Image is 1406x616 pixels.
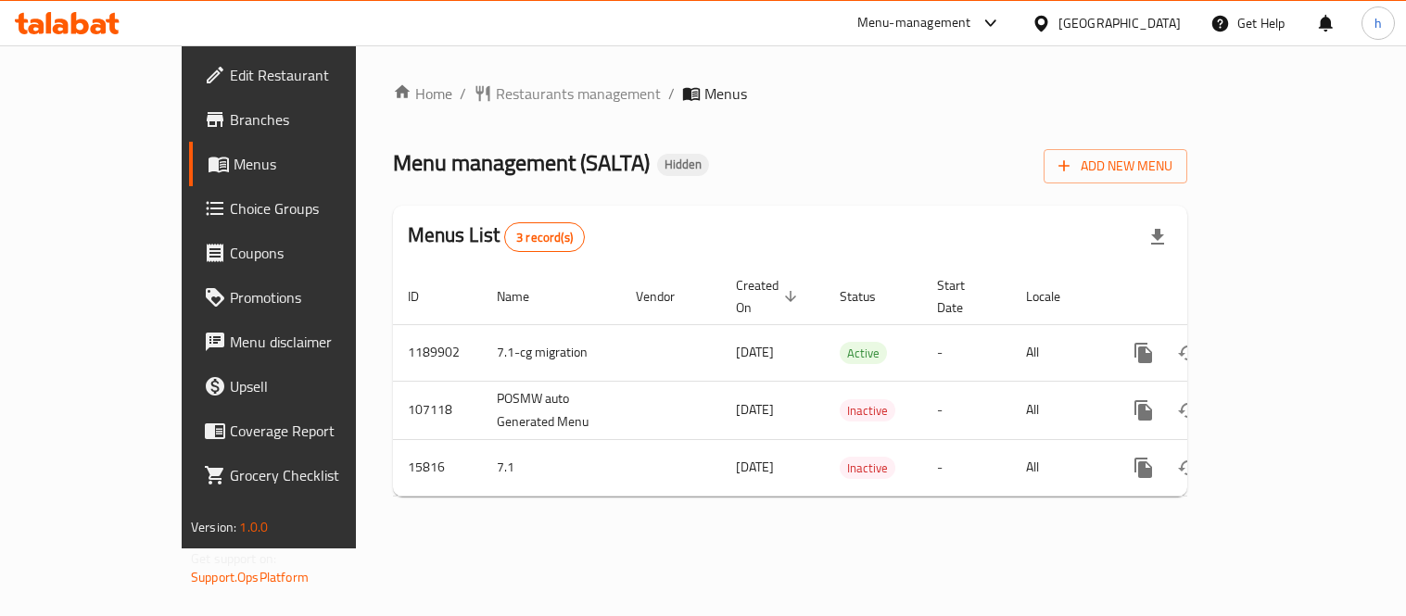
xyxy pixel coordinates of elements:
span: Choice Groups [230,197,401,220]
li: / [460,82,466,105]
span: Coverage Report [230,420,401,442]
span: Coupons [230,242,401,264]
span: Inactive [840,458,895,479]
div: Active [840,342,887,364]
a: Branches [189,97,416,142]
span: Upsell [230,375,401,397]
span: Menus [704,82,747,105]
div: Total records count [504,222,585,252]
a: Home [393,82,452,105]
button: more [1121,388,1166,433]
a: Coverage Report [189,409,416,453]
td: - [922,439,1011,496]
div: Inactive [840,399,895,421]
span: Inactive [840,400,895,421]
span: Created On [736,274,803,319]
span: Promotions [230,286,401,308]
span: Locale [1026,285,1084,308]
span: Add New Menu [1058,155,1172,178]
a: Promotions [189,275,416,320]
span: [DATE] [736,455,774,479]
a: Restaurants management [474,82,661,105]
a: Support.OpsPlatform [191,565,309,589]
span: Hidden [657,157,709,172]
span: [DATE] [736,340,774,364]
nav: breadcrumb [393,82,1187,105]
td: - [922,324,1011,381]
span: 1.0.0 [239,515,268,539]
h2: Menus List [408,221,585,252]
a: Choice Groups [189,186,416,231]
div: Hidden [657,154,709,176]
a: Upsell [189,364,416,409]
button: more [1121,446,1166,490]
button: Change Status [1166,446,1210,490]
span: Vendor [636,285,699,308]
button: Change Status [1166,388,1210,433]
li: / [668,82,675,105]
div: Menu-management [857,12,971,34]
span: Edit Restaurant [230,64,401,86]
span: Menu management ( SALTA ) [393,142,650,183]
button: Add New Menu [1044,149,1187,183]
th: Actions [1107,269,1314,325]
span: Get support on: [191,547,276,571]
td: All [1011,381,1107,439]
span: Start Date [937,274,989,319]
td: 7.1-cg migration [482,324,621,381]
button: Change Status [1166,331,1210,375]
span: Active [840,343,887,364]
div: [GEOGRAPHIC_DATA] [1058,13,1181,33]
span: ID [408,285,443,308]
div: Export file [1135,215,1180,259]
span: Menus [234,153,401,175]
td: 107118 [393,381,482,439]
a: Menu disclaimer [189,320,416,364]
span: Branches [230,108,401,131]
button: more [1121,331,1166,375]
td: 7.1 [482,439,621,496]
a: Coupons [189,231,416,275]
span: Status [840,285,900,308]
span: [DATE] [736,397,774,421]
a: Edit Restaurant [189,53,416,97]
span: 3 record(s) [505,229,584,246]
td: - [922,381,1011,439]
td: 15816 [393,439,482,496]
span: Version: [191,515,236,539]
a: Grocery Checklist [189,453,416,497]
td: All [1011,439,1107,496]
td: POSMW auto Generated Menu [482,381,621,439]
table: enhanced table [393,269,1314,497]
td: All [1011,324,1107,381]
span: Menu disclaimer [230,331,401,353]
a: Menus [189,142,416,186]
span: Grocery Checklist [230,464,401,486]
div: Inactive [840,457,895,479]
span: h [1374,13,1382,33]
span: Restaurants management [496,82,661,105]
span: Name [497,285,553,308]
td: 1189902 [393,324,482,381]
